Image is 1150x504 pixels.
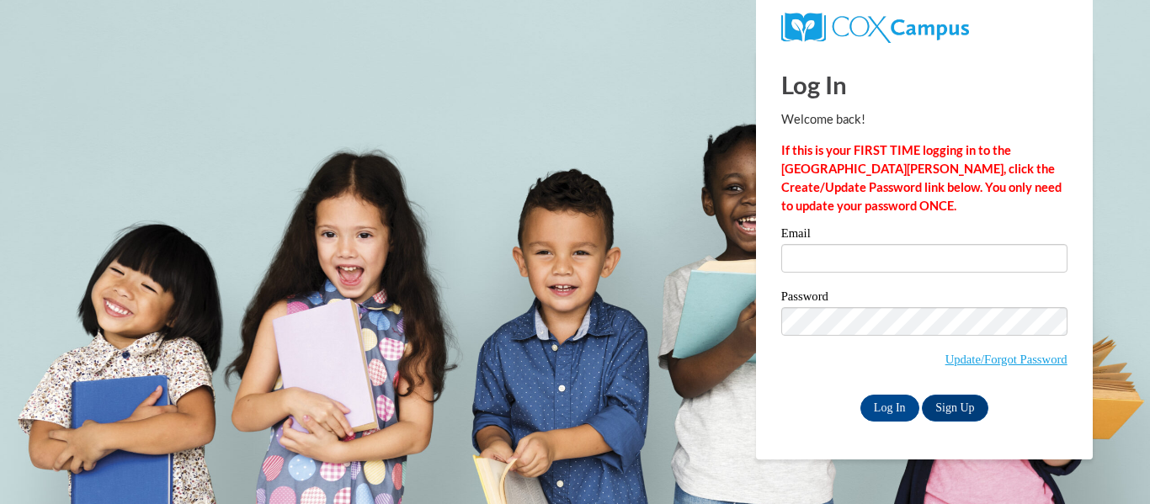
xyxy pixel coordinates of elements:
[781,13,969,43] img: COX Campus
[860,395,919,422] input: Log In
[945,353,1067,366] a: Update/Forgot Password
[781,67,1067,102] h1: Log In
[781,110,1067,129] p: Welcome back!
[781,143,1062,213] strong: If this is your FIRST TIME logging in to the [GEOGRAPHIC_DATA][PERSON_NAME], click the Create/Upd...
[781,290,1067,307] label: Password
[922,395,988,422] a: Sign Up
[781,19,969,34] a: COX Campus
[781,227,1067,244] label: Email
